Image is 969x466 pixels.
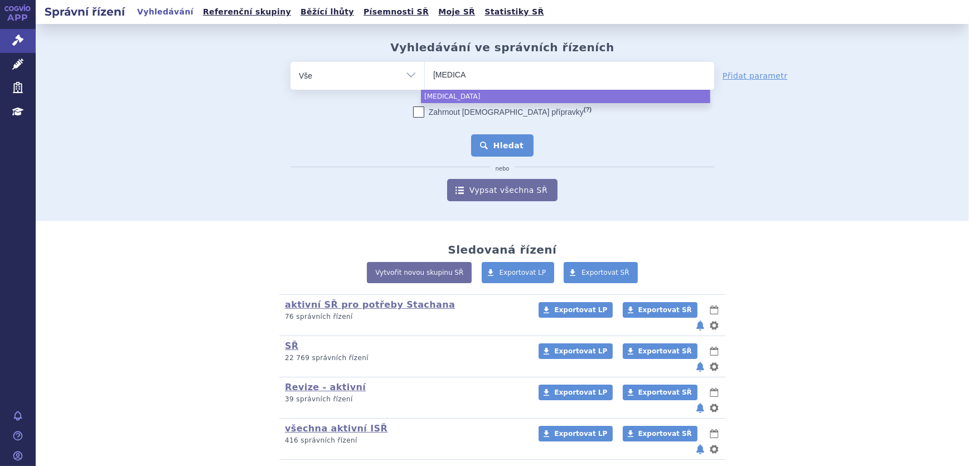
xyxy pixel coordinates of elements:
[285,382,366,392] a: Revize - aktivní
[623,426,697,441] a: Exportovat SŘ
[638,389,692,396] span: Exportovat SŘ
[695,360,706,373] button: notifikace
[413,106,592,118] label: Zahrnout [DEMOGRAPHIC_DATA] přípravky
[709,401,720,415] button: nastavení
[482,262,555,283] a: Exportovat LP
[709,386,720,399] button: lhůty
[421,90,710,103] li: [MEDICAL_DATA]
[584,106,592,113] abbr: (?)
[285,423,387,434] a: všechna aktivní ISŘ
[554,347,607,355] span: Exportovat LP
[285,395,524,404] p: 39 správních řízení
[285,312,524,322] p: 76 správních řízení
[723,70,788,81] a: Přidat parametr
[709,427,720,440] button: lhůty
[285,353,524,363] p: 22 769 správních řízení
[564,262,638,283] a: Exportovat SŘ
[36,4,134,20] h2: Správní řízení
[435,4,478,20] a: Moje SŘ
[709,319,720,332] button: nastavení
[539,302,613,318] a: Exportovat LP
[285,341,299,351] a: SŘ
[200,4,294,20] a: Referenční skupiny
[623,302,697,318] a: Exportovat SŘ
[447,179,558,201] a: Vypsat všechna SŘ
[539,343,613,359] a: Exportovat LP
[490,166,515,172] i: nebo
[285,299,455,310] a: aktivní SŘ pro potřeby Stachana
[367,262,472,283] a: Vytvořit novou skupinu SŘ
[638,430,692,438] span: Exportovat SŘ
[481,4,547,20] a: Statistiky SŘ
[285,436,524,445] p: 416 správních řízení
[554,430,607,438] span: Exportovat LP
[500,269,546,276] span: Exportovat LP
[638,347,692,355] span: Exportovat SŘ
[638,306,692,314] span: Exportovat SŘ
[582,269,629,276] span: Exportovat SŘ
[709,303,720,317] button: lhůty
[297,4,357,20] a: Běžící lhůty
[134,4,197,20] a: Vyhledávání
[471,134,534,157] button: Hledat
[539,385,613,400] a: Exportovat LP
[554,389,607,396] span: Exportovat LP
[554,306,607,314] span: Exportovat LP
[709,360,720,373] button: nastavení
[695,443,706,456] button: notifikace
[695,401,706,415] button: notifikace
[709,443,720,456] button: nastavení
[360,4,432,20] a: Písemnosti SŘ
[623,385,697,400] a: Exportovat SŘ
[709,344,720,358] button: lhůty
[448,243,556,256] h2: Sledovaná řízení
[539,426,613,441] a: Exportovat LP
[695,319,706,332] button: notifikace
[390,41,614,54] h2: Vyhledávání ve správních řízeních
[623,343,697,359] a: Exportovat SŘ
